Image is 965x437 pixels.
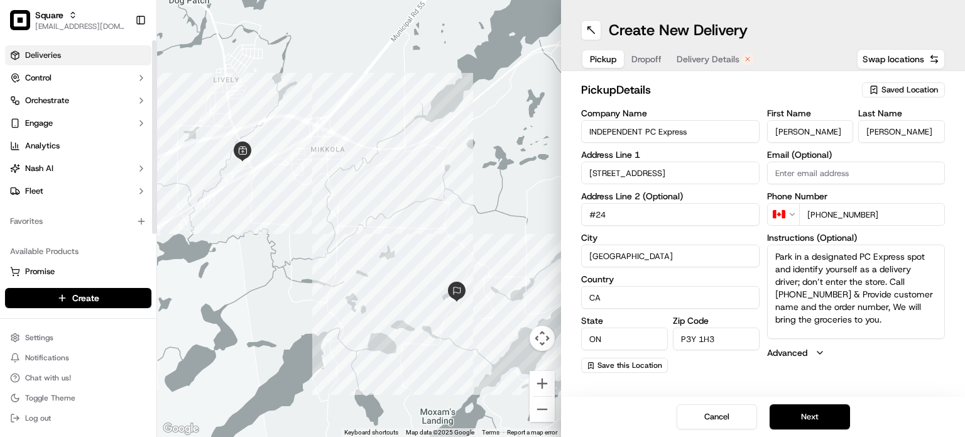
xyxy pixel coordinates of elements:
[5,45,151,65] a: Deliveries
[25,50,61,61] span: Deliveries
[89,277,152,287] a: Powered byPylon
[507,429,557,436] a: Report a map error
[13,248,23,258] div: 📗
[673,328,760,350] input: Enter zip code
[125,277,152,287] span: Pylon
[39,194,102,204] span: [PERSON_NAME]
[160,421,202,437] img: Google
[581,203,760,226] input: Apartment, suite, unit, etc.
[111,194,137,204] span: [DATE]
[5,158,151,179] button: Nash AI
[581,150,760,159] label: Address Line 1
[5,288,151,308] button: Create
[10,10,30,30] img: Square
[101,241,207,264] a: 💻API Documentation
[581,328,668,350] input: Enter state
[767,109,854,118] label: First Name
[5,91,151,111] button: Orchestrate
[5,68,151,88] button: Control
[26,119,49,142] img: 1753817452368-0c19585d-7be3-40d9-9a41-2dc781b3d1eb
[858,120,945,143] input: Enter last name
[581,81,854,99] h2: pickup Details
[57,132,173,142] div: We're available if you need us!
[33,80,226,94] input: Got a question? Start typing here...
[581,192,760,201] label: Address Line 2 (Optional)
[5,349,151,367] button: Notifications
[482,429,499,436] a: Terms (opens in new tab)
[25,266,55,277] span: Promise
[25,140,60,152] span: Analytics
[597,360,662,370] span: Save this Location
[5,262,151,282] button: Promise
[25,393,75,403] span: Toggle Theme
[858,109,945,118] label: Last Name
[581,233,760,242] label: City
[344,428,398,437] button: Keyboard shortcuts
[25,373,71,383] span: Chat with us!
[631,53,662,65] span: Dropoff
[25,246,96,259] span: Knowledge Base
[799,203,946,226] input: Enter phone number
[25,185,43,197] span: Fleet
[195,160,229,175] button: See all
[35,21,125,31] button: [EMAIL_ADDRESS][DOMAIN_NAME]
[767,162,946,184] input: Enter email address
[8,241,101,264] a: 📗Knowledge Base
[581,358,668,373] button: Save this Location
[677,404,757,429] button: Cancel
[25,163,53,174] span: Nash AI
[104,194,109,204] span: •
[767,346,807,359] label: Advanced
[5,136,151,156] a: Analytics
[72,292,99,304] span: Create
[13,163,84,173] div: Past conversations
[25,95,69,106] span: Orchestrate
[857,49,945,69] button: Swap locations
[160,421,202,437] a: Open this area in Google Maps (opens a new window)
[13,182,33,202] img: Bea Lacdao
[5,5,130,35] button: SquareSquare[EMAIL_ADDRESS][DOMAIN_NAME]
[25,353,69,363] span: Notifications
[13,50,229,70] p: Welcome 👋
[767,150,946,159] label: Email (Optional)
[530,397,555,422] button: Zoom out
[881,84,938,96] span: Saved Location
[581,275,760,284] label: Country
[767,346,946,359] button: Advanced
[581,286,760,309] input: Enter country
[5,369,151,387] button: Chat with us!
[767,120,854,143] input: Enter first name
[673,316,760,325] label: Zip Code
[13,12,38,37] img: Nash
[677,53,739,65] span: Delivery Details
[5,181,151,201] button: Fleet
[25,333,53,343] span: Settings
[767,245,946,339] textarea: Park in a designated PC Express spot and identify yourself as a delivery driver; don’t enter the ...
[581,245,760,267] input: Enter city
[5,329,151,346] button: Settings
[590,53,616,65] span: Pickup
[10,266,146,277] a: Promise
[106,248,116,258] div: 💻
[767,233,946,242] label: Instructions (Optional)
[35,9,63,21] button: Square
[57,119,206,132] div: Start new chat
[863,53,924,65] span: Swap locations
[530,371,555,396] button: Zoom in
[5,113,151,133] button: Engage
[214,123,229,138] button: Start new chat
[25,195,35,205] img: 1736555255976-a54dd68f-1ca7-489b-9aae-adbdc363a1c4
[581,120,760,143] input: Enter company name
[13,119,35,142] img: 1736555255976-a54dd68f-1ca7-489b-9aae-adbdc363a1c4
[25,413,51,423] span: Log out
[5,241,151,262] div: Available Products
[25,118,53,129] span: Engage
[581,316,668,325] label: State
[767,192,946,201] label: Phone Number
[770,404,850,429] button: Next
[581,162,760,184] input: Enter address
[25,72,52,84] span: Control
[406,429,474,436] span: Map data ©2025 Google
